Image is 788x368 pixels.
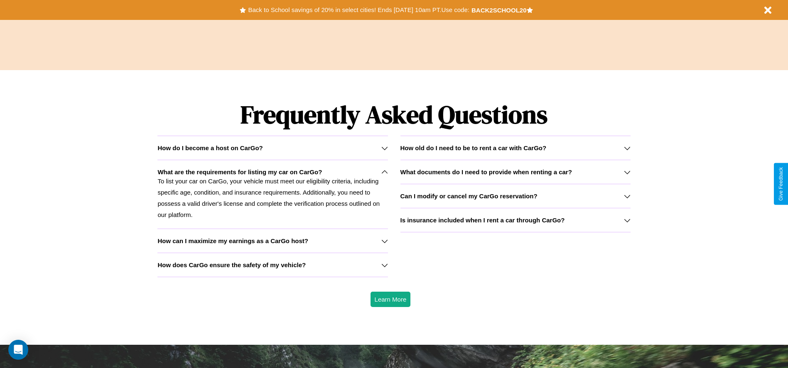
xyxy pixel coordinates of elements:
[157,261,306,268] h3: How does CarGo ensure the safety of my vehicle?
[400,144,547,151] h3: How old do I need to be to rent a car with CarGo?
[400,193,538,200] h3: Can I modify or cancel my CarGo reservation?
[778,167,784,201] div: Give Feedback
[157,175,388,220] p: To list your car on CarGo, your vehicle must meet our eligibility criteria, including specific ag...
[400,168,572,175] h3: What documents do I need to provide when renting a car?
[471,7,527,14] b: BACK2SCHOOL20
[157,144,263,151] h3: How do I become a host on CarGo?
[400,217,565,224] h3: Is insurance included when I rent a car through CarGo?
[371,292,411,307] button: Learn More
[157,237,308,244] h3: How can I maximize my earnings as a CarGo host?
[246,4,471,16] button: Back to School savings of 20% in select cities! Ends [DATE] 10am PT.Use code:
[8,340,28,360] div: Open Intercom Messenger
[157,168,322,175] h3: What are the requirements for listing my car on CarGo?
[157,93,630,136] h1: Frequently Asked Questions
